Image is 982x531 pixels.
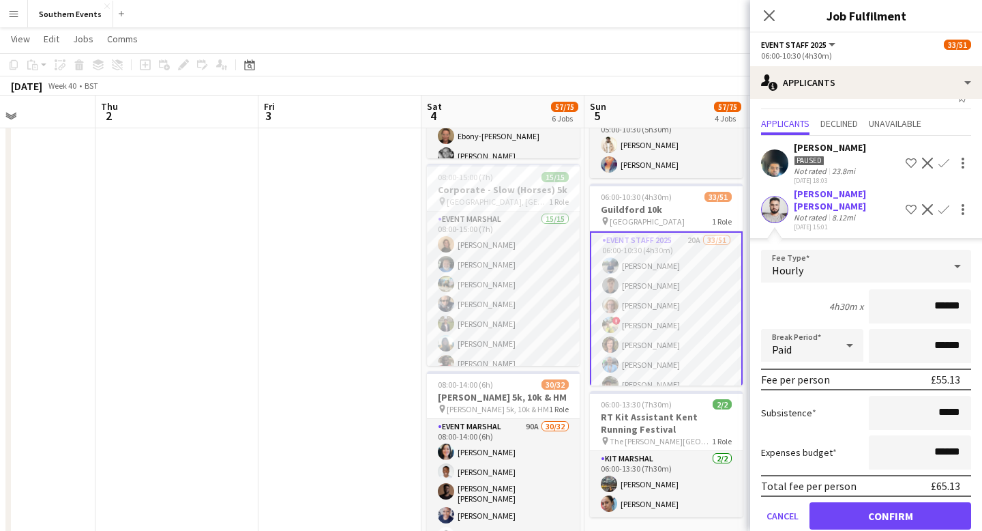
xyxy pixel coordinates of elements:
div: [DATE] 18:03 [794,176,866,185]
span: 08:00-14:00 (6h) [438,379,493,390]
span: ! [612,317,621,325]
span: 1 Role [549,404,569,414]
span: Week 40 [45,81,79,91]
span: Event Staff 2025 [761,40,827,50]
span: Paid [772,343,792,356]
h3: Corporate - Slow (Horses) 5k [427,184,580,196]
div: Fee per person [761,373,830,386]
span: Fri [264,100,275,113]
span: View [11,33,30,45]
div: [DATE] 15:01 [794,223,900,231]
span: 15/15 [541,172,569,182]
span: 30/32 [541,379,569,390]
span: Comms [107,33,138,45]
span: 33/51 [704,192,732,202]
div: [PERSON_NAME] [794,141,866,154]
span: [GEOGRAPHIC_DATA], [GEOGRAPHIC_DATA] [447,197,549,207]
h3: Guildford 10k [590,203,743,216]
label: Subsistence [761,407,816,419]
span: Unavailable [869,119,921,128]
div: Paused [794,156,824,166]
span: Sat [427,100,442,113]
button: Cancel [761,502,804,530]
span: [GEOGRAPHIC_DATA] [610,216,685,227]
span: Applicants [761,119,809,128]
div: £55.13 [931,373,960,386]
span: 1 Role [712,216,732,227]
span: Declined [820,119,858,128]
button: Event Staff 2025 [761,40,837,50]
span: 06:00-13:30 (7h30m) [601,399,672,410]
span: Jobs [73,33,93,45]
label: Expenses budget [761,446,837,459]
div: [PERSON_NAME] [PERSON_NAME] [794,188,900,212]
a: View [5,30,35,48]
span: 2 [99,108,118,124]
span: 4 [425,108,442,124]
div: 4 Jobs [715,113,741,124]
h3: Job Fulfilment [750,7,982,25]
div: 4h30m x [829,300,863,313]
span: 1 Role [549,197,569,207]
h3: RT Kit Assistant Kent Running Festival [590,411,743,435]
h3: [PERSON_NAME] 5k, 10k & HM [427,391,580,403]
a: Edit [38,30,65,48]
div: [DATE] [11,79,42,93]
span: 08:00-15:00 (7h) [438,172,493,182]
span: Edit [44,33,59,45]
div: 6 Jobs [552,113,578,124]
a: Jobs [68,30,99,48]
span: The [PERSON_NAME][GEOGRAPHIC_DATA] [610,436,712,446]
app-card-role: Kit Marshal2/206:00-13:30 (7h30m)[PERSON_NAME][PERSON_NAME] [590,451,743,517]
span: 3 [262,108,275,124]
a: Comms [102,30,143,48]
span: Sun [590,100,606,113]
span: Thu [101,100,118,113]
button: Confirm [809,502,971,530]
span: 5 [588,108,606,124]
app-job-card: 06:00-13:30 (7h30m)2/2RT Kit Assistant Kent Running Festival The [PERSON_NAME][GEOGRAPHIC_DATA]1 ... [590,391,743,517]
app-card-role: Kit Marshal2/205:00-10:30 (5h30m)[PERSON_NAME][PERSON_NAME] [590,112,743,178]
div: 23.8mi [829,166,858,176]
app-job-card: 08:00-15:00 (7h)15/15Corporate - Slow (Horses) 5k [GEOGRAPHIC_DATA], [GEOGRAPHIC_DATA]1 RoleEvent... [427,164,580,366]
div: Not rated [794,212,829,223]
span: 2/2 [713,399,732,410]
div: £65.13 [931,479,960,493]
span: [PERSON_NAME] 5k, 10k & HM [447,404,549,414]
app-job-card: 06:00-10:30 (4h30m)33/51Guildford 10k [GEOGRAPHIC_DATA]1 RoleEvent Staff 202520A33/5106:00-10:30 ... [590,184,743,386]
span: 1 Role [712,436,732,446]
div: Not rated [794,166,829,176]
button: Southern Events [28,1,113,27]
span: Hourly [772,263,803,277]
div: Total fee per person [761,479,857,493]
div: 06:00-10:30 (4h30m) [761,51,971,61]
span: 57/75 [551,102,578,112]
div: Applicants [750,66,982,99]
div: 8.12mi [829,212,858,223]
span: 33/51 [944,40,971,50]
span: 06:00-10:30 (4h30m) [601,192,672,202]
span: 57/75 [714,102,741,112]
div: BST [85,81,98,91]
